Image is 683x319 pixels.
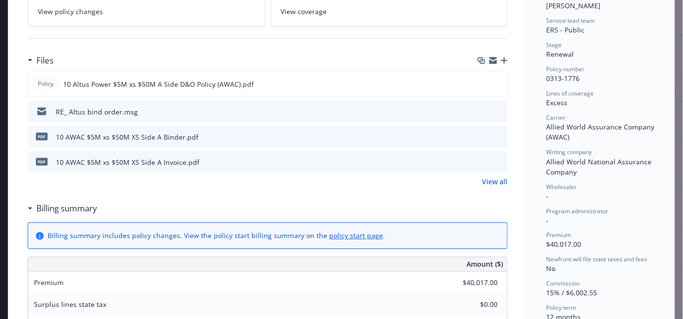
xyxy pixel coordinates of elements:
[547,65,585,73] span: Policy number
[480,132,487,142] button: download file
[547,16,595,25] span: Service lead team
[48,231,385,241] div: Billing summary includes policy changes. View the policy start billing summary on the .
[281,6,327,16] span: View coverage
[547,122,657,142] span: Allied World Assurance Company (AWAC)
[495,157,504,167] button: preview file
[547,264,556,273] span: No
[56,107,138,117] div: RE_ Altus bind order.msg
[467,259,503,270] span: Amount ($)
[56,157,200,167] div: 10 AWAC $5M xs $50M XS Side A Invoice.pdf
[441,276,504,290] input: 0.00
[495,79,503,89] button: preview file
[547,97,655,108] div: Excess
[547,49,574,59] span: Renewal
[547,74,580,83] span: 0313-1776
[547,231,571,239] span: Premium
[547,41,562,49] span: Stage
[547,288,598,298] span: 15% / $6,002.55
[28,54,53,67] div: Files
[36,80,55,88] span: Policy
[34,300,106,309] span: Surplus lines state tax
[547,280,580,288] span: Commission
[480,157,487,167] button: download file
[34,278,64,287] span: Premium
[483,176,508,187] a: View all
[36,133,48,140] span: pdf
[547,25,585,34] span: ERS - Public
[547,1,601,10] span: [PERSON_NAME]
[547,240,582,249] span: $40,017.00
[547,148,592,156] span: Writing company
[441,298,504,312] input: 0.00
[480,107,487,117] button: download file
[56,132,199,142] div: 10 AWAC $5M xs $50M XS Side A Binder.pdf
[547,183,577,191] span: Wholesaler
[547,89,594,97] span: Lines of coverage
[547,216,549,225] span: -
[38,6,103,16] span: View policy changes
[479,79,487,89] button: download file
[63,79,254,89] span: 10 Altus Power $5M xs $50M A Side D&O Policy (AWAC).pdf
[547,304,577,312] span: Policy term
[547,113,566,122] span: Carrier
[36,202,97,215] h3: Billing summary
[329,231,383,240] a: policy start page
[495,107,504,117] button: preview file
[547,157,654,176] span: Allied World National Assurance Company
[36,54,53,67] h3: Files
[547,191,549,201] span: -
[547,255,648,264] span: Newfront will file state taxes and fees
[547,207,609,215] span: Program administrator
[495,132,504,142] button: preview file
[28,202,97,215] div: Billing summary
[36,158,48,165] span: pdf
